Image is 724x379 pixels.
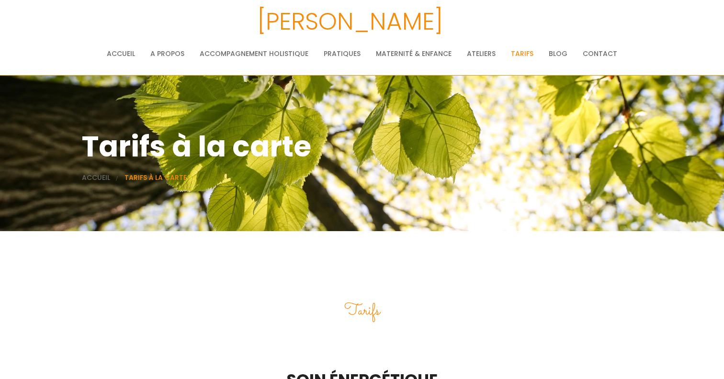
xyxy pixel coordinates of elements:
[107,44,135,63] a: Accueil
[82,173,110,182] a: Accueil
[467,44,496,63] a: Ateliers
[376,44,452,63] a: Maternité & Enfance
[511,44,533,63] a: Tarifs
[26,2,674,41] h3: [PERSON_NAME]
[324,44,361,63] a: Pratiques
[583,44,617,63] a: Contact
[200,44,308,63] a: Accompagnement holistique
[82,123,642,169] h1: Tarifs à la carte
[549,44,567,63] a: Blog
[82,298,642,324] h3: Tarifs
[150,44,184,63] a: A propos
[124,172,187,183] li: Tarifs à la carte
